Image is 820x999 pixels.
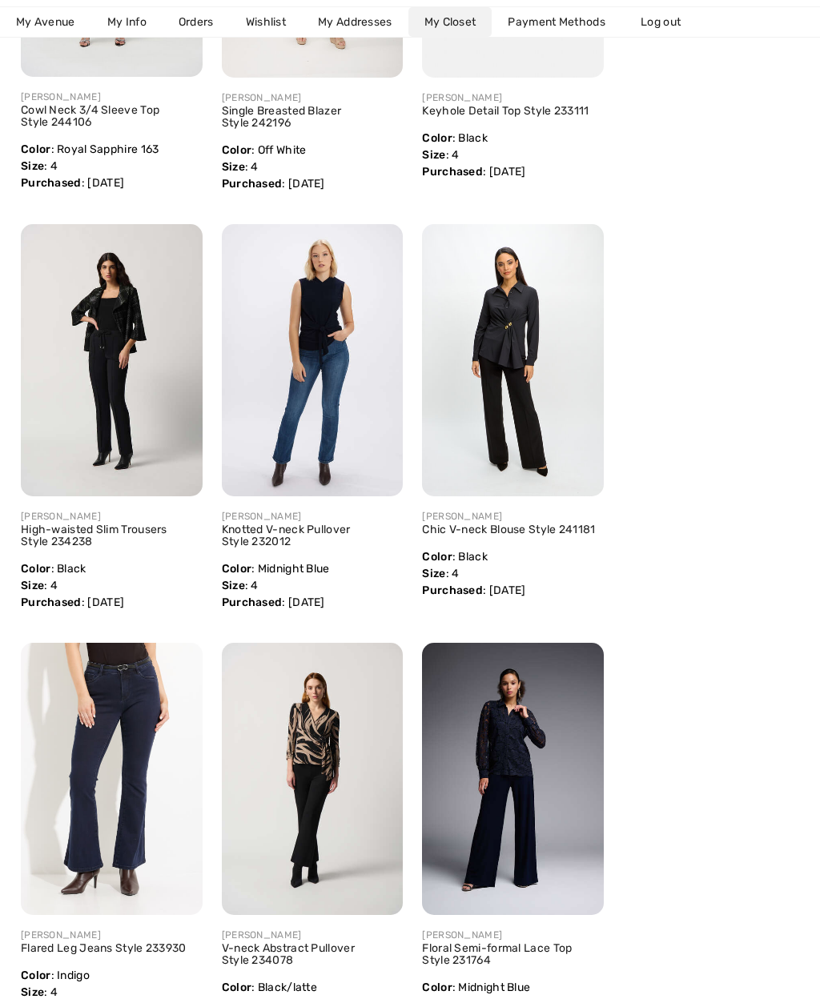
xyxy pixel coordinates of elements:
[21,985,44,999] span: Size
[222,562,252,576] span: Color
[222,509,404,524] div: [PERSON_NAME]
[222,981,252,994] span: Color
[21,928,187,942] div: [PERSON_NAME]
[302,7,408,37] a: My Addresses
[21,643,203,915] img: joseph-ribkoff-pants-indigo_2339302_6d87_search.jpg
[222,643,404,914] img: joseph-ribkoff-tops-black-latte_2340781_1f0a_search.jpg
[422,550,452,564] span: Color
[222,524,404,611] div: : Midnight Blue : 4 : [DATE]
[222,523,351,548] a: Knotted V-neck Pullover Style 232012
[21,562,51,576] span: Color
[222,941,355,967] a: V-neck Abstract Pullover Style 234078
[21,142,51,156] span: Color
[222,928,404,942] div: [PERSON_NAME]
[21,224,203,495] img: joseph-ribkoff-pants-black_2342381_4db4_search.jpg
[422,90,589,105] div: [PERSON_NAME]
[222,177,283,191] span: Purchased
[422,148,445,162] span: Size
[422,584,483,597] span: Purchased
[21,176,82,190] span: Purchased
[422,224,604,496] img: joseph-ribkoff-tops-black_2411811_6600_search.jpg
[21,523,167,548] a: High-waisted Slim Trousers Style 234238
[21,509,203,524] div: [PERSON_NAME]
[422,981,452,994] span: Color
[422,643,604,915] img: joseph-ribkoff-tops-midnight-blue_2317641_1626_search.jpg
[422,131,452,145] span: Color
[21,596,82,609] span: Purchased
[422,523,595,536] a: Chic V-neck Blouse Style 241181
[422,105,589,180] div: : Black : 4 : [DATE]
[422,567,445,580] span: Size
[222,143,252,157] span: Color
[21,941,187,955] a: Flared Leg Jeans Style 233930
[21,524,203,611] div: : Black : 4 : [DATE]
[222,90,404,105] div: [PERSON_NAME]
[222,105,404,192] div: : Off White : 4 : [DATE]
[422,165,483,179] span: Purchased
[16,14,75,30] span: My Avenue
[422,509,595,524] div: [PERSON_NAME]
[21,104,203,191] div: : Royal Sapphire 163 : 4 : [DATE]
[21,159,44,173] span: Size
[422,104,589,118] a: Keyhole Detail Top Style 233111
[21,90,203,104] div: [PERSON_NAME]
[91,7,163,37] a: My Info
[625,7,713,37] a: Log out
[21,969,51,982] span: Color
[222,579,245,592] span: Size
[163,7,230,37] a: Orders
[21,579,44,592] span: Size
[222,104,342,130] a: Single Breasted Blazer Style 242196
[222,596,283,609] span: Purchased
[492,7,621,37] a: Payment Methods
[21,103,159,129] a: Cowl Neck 3/4 Sleeve Top Style 244106
[422,524,595,599] div: : Black : 4 : [DATE]
[422,941,572,967] a: Floral Semi-formal Lace Top Style 231764
[230,7,302,37] a: Wishlist
[222,224,404,496] img: joseph-ribkoff-tops-midnight-blue_232012b1_aa66_search.jpg
[422,928,604,942] div: [PERSON_NAME]
[408,7,492,37] a: My Closet
[222,160,245,174] span: Size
